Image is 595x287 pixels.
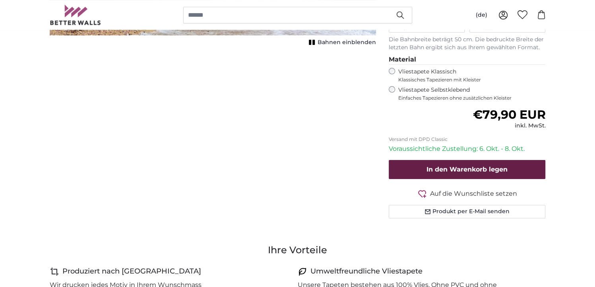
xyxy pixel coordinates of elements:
h4: Produziert nach [GEOGRAPHIC_DATA] [62,266,201,277]
p: Versand mit DPD Classic [389,136,546,143]
img: Betterwalls [50,5,101,25]
div: inkl. MwSt. [473,122,545,130]
button: In den Warenkorb legen [389,160,546,179]
h3: Ihre Vorteile [50,244,546,256]
label: Vliestapete Klassisch [398,68,539,83]
span: Einfaches Tapezieren ohne zusätzlichen Kleister [398,95,546,101]
span: Auf die Wunschliste setzen [430,189,517,198]
button: (de) [469,8,494,22]
span: In den Warenkorb legen [426,166,508,173]
button: Produkt per E-Mail senden [389,205,546,218]
label: Vliestapete Selbstklebend [398,86,546,101]
p: Voraussichtliche Zustellung: 6. Okt. - 8. Okt. [389,144,546,154]
span: Bahnen einblenden [318,39,376,46]
legend: Material [389,55,546,65]
span: Klassisches Tapezieren mit Kleister [398,77,539,83]
span: €79,90 EUR [473,107,545,122]
h4: Umweltfreundliche Vliestapete [310,266,423,277]
button: Auf die Wunschliste setzen [389,189,546,198]
p: Die Bahnbreite beträgt 50 cm. Die bedruckte Breite der letzten Bahn ergibt sich aus Ihrem gewählt... [389,36,546,52]
button: Bahnen einblenden [306,37,376,48]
